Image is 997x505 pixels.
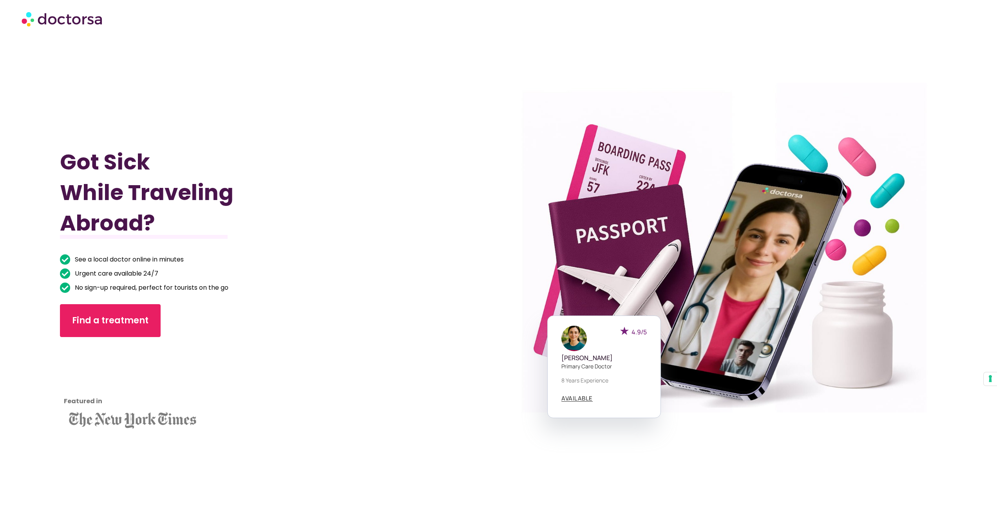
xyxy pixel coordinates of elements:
[73,282,228,293] span: No sign-up required, perfect for tourists on the go
[64,397,102,406] strong: Featured in
[561,354,647,362] h5: [PERSON_NAME]
[984,372,997,386] button: Your consent preferences for tracking technologies
[561,395,593,401] span: AVAILABLE
[60,304,161,337] a: Find a treatment
[72,314,148,327] span: Find a treatment
[561,362,647,370] p: Primary care doctor
[631,328,647,336] span: 4.9/5
[73,268,158,279] span: Urgent care available 24/7
[60,147,433,238] h1: Got Sick While Traveling Abroad?
[64,349,134,408] iframe: Customer reviews powered by Trustpilot
[73,254,184,265] span: See a local doctor online in minutes
[561,395,593,402] a: AVAILABLE
[561,376,647,384] p: 8 years experience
